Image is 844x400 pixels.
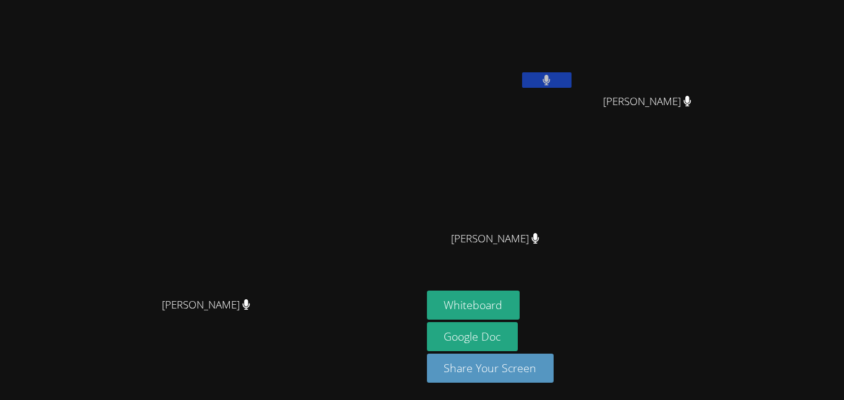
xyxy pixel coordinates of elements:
[427,291,520,320] button: Whiteboard
[603,93,691,111] span: [PERSON_NAME]
[427,322,518,351] a: Google Doc
[162,296,250,314] span: [PERSON_NAME]
[427,354,554,383] button: Share Your Screen
[451,230,539,248] span: [PERSON_NAME]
